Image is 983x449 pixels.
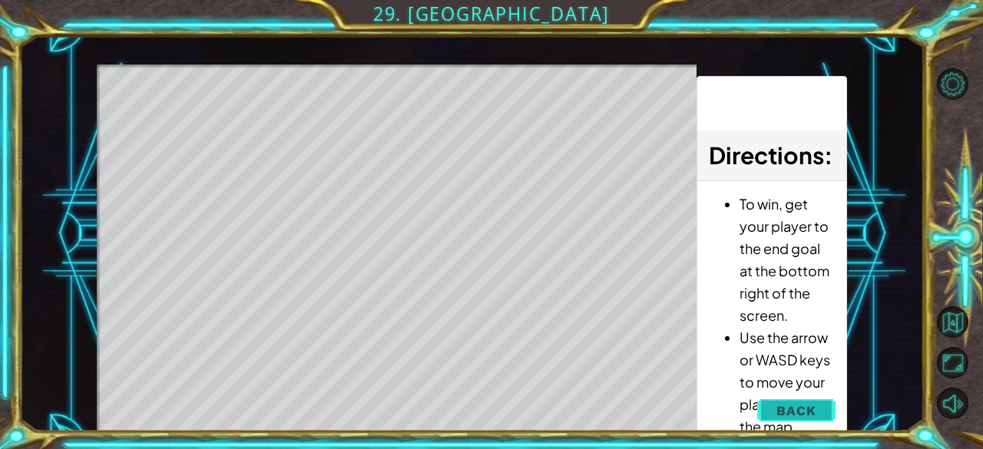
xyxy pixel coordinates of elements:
li: Use the arrow or WASD keys to move your player around the map. [740,326,834,437]
li: To win, get your player to the end goal at the bottom right of the screen. [740,193,834,326]
button: Maximize Browser [937,347,968,378]
a: Back to Map [938,302,983,343]
h3: : [709,138,834,173]
span: Directions [709,140,824,170]
button: Level Options [937,68,968,100]
button: Mute [937,388,968,419]
span: Back [776,403,816,418]
button: Back to Map [937,306,968,338]
button: Back [757,395,835,426]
